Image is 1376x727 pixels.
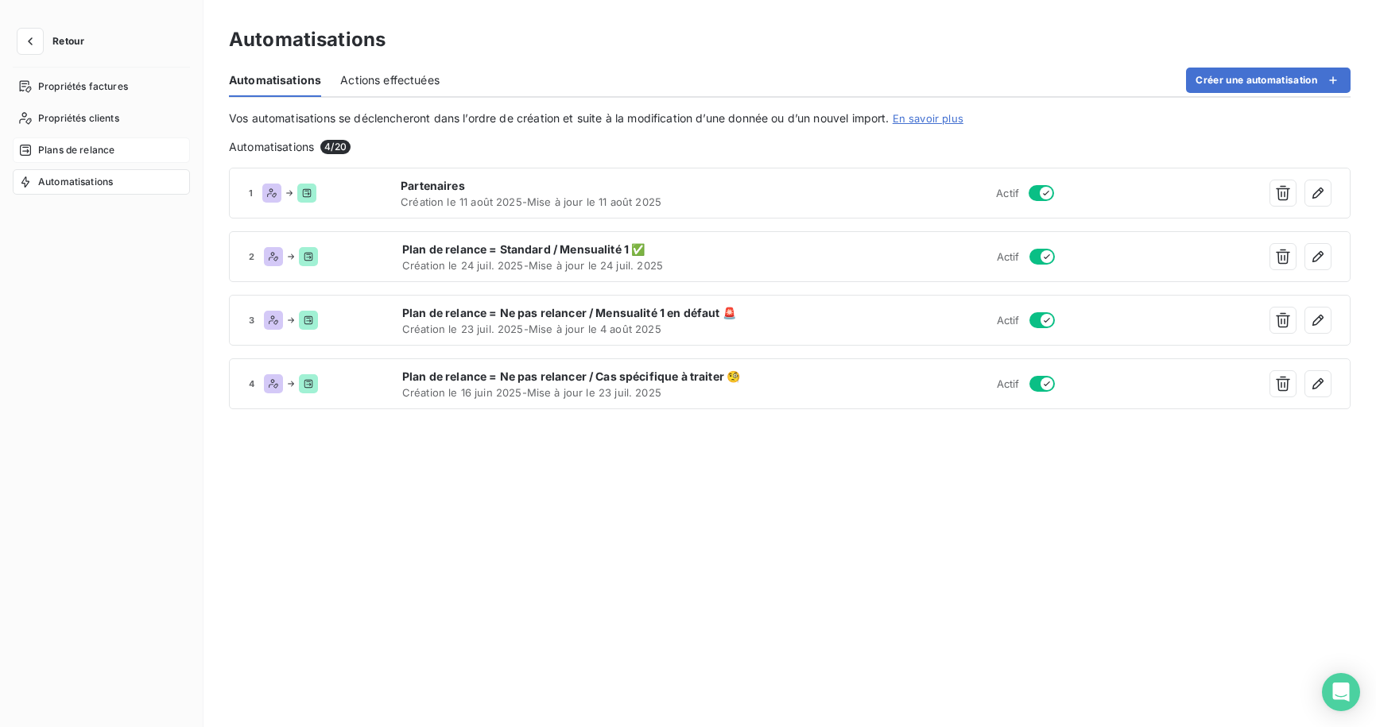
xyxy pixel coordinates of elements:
span: Automatisations [38,175,113,189]
span: 2 [249,252,254,261]
a: Automatisations [13,169,190,195]
span: Vos automatisations se déclencheront dans l’ordre de création et suite à la modification d’une do... [229,111,890,125]
span: Actif [996,187,1019,199]
span: Création le 23 juil. 2025 - Mise à jour le 4 août 2025 [402,323,788,335]
span: Propriétés factures [38,79,128,94]
span: Actions effectuées [340,72,440,88]
span: Plan de relance = Standard / Mensualité 1 ✅ [402,242,788,257]
span: Automatisations [229,72,321,88]
span: 4 [249,379,254,389]
span: Création le 24 juil. 2025 - Mise à jour le 24 juil. 2025 [402,259,788,272]
span: Plans de relance [38,143,114,157]
h3: Automatisations [229,25,386,54]
button: Retour [13,29,97,54]
span: Actif [997,250,1020,263]
span: Actif [997,314,1020,327]
span: Partenaires [401,178,787,194]
span: Actif [997,377,1020,390]
span: Plan de relance = Ne pas relancer / Mensualité 1 en défaut 🚨 [402,305,788,321]
span: 4 / 20 [320,140,351,154]
span: 1 [249,188,253,198]
span: Propriétés clients [38,111,119,126]
span: Plan de relance = Ne pas relancer / Cas spécifique à traiter 🧐 [402,369,788,385]
span: Automatisations [229,139,314,155]
span: Création le 11 août 2025 - Mise à jour le 11 août 2025 [401,195,787,208]
span: Retour [52,37,84,46]
a: En savoir plus [893,112,963,125]
span: 3 [249,315,254,325]
span: Création le 16 juin 2025 - Mise à jour le 23 juil. 2025 [402,386,788,399]
a: Propriétés factures [13,74,190,99]
a: Propriétés clients [13,106,190,131]
a: Plans de relance [13,137,190,163]
button: Créer une automatisation [1186,68,1351,93]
